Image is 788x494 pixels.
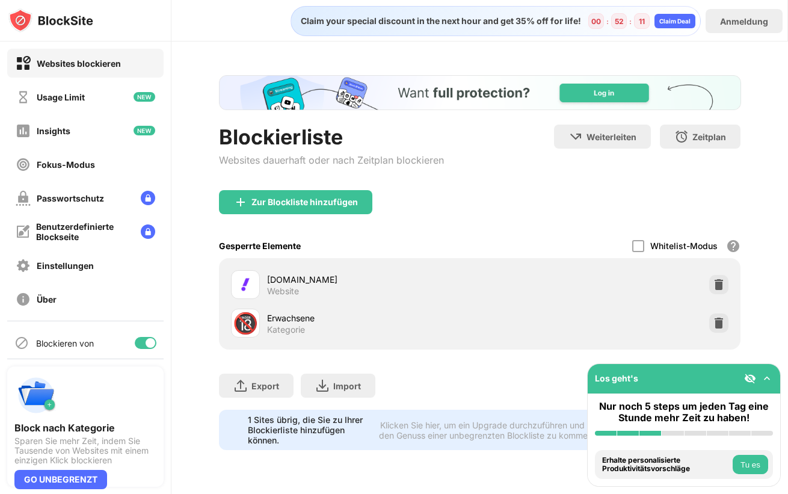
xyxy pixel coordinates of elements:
div: Fokus-Modus [37,159,95,170]
div: Weiterleiten [586,132,636,142]
img: logo-blocksite.svg [8,8,93,32]
img: lock-menu.svg [141,191,155,205]
div: Websites dauerhaft oder nach Zeitplan blockieren [219,154,444,166]
div: Claim your special discount in the next hour and get 35% off for life! [294,16,581,26]
button: Tu es [733,455,768,474]
img: settings-off.svg [16,258,31,273]
div: Block nach Kategorie [14,422,156,434]
div: Websites blockieren [37,58,121,69]
div: Zeitplan [692,132,726,142]
div: Kategorie [267,324,305,335]
div: Sparen Sie mehr Zeit, indem Sie Tausende von Websites mit einem einzigen Klick blockieren [14,436,156,465]
div: Blockierliste [219,125,444,149]
div: 🔞 [233,311,258,336]
img: insights-off.svg [16,123,31,138]
div: Gesperrte Elemente [219,241,301,251]
img: eye-not-visible.svg [744,372,756,384]
div: Export [251,381,279,391]
img: new-icon.svg [134,92,155,102]
div: 52 [615,17,624,26]
img: password-protection-off.svg [16,191,31,206]
div: Anmeldung [720,16,768,26]
div: Passwortschutz [37,193,104,203]
img: focus-off.svg [16,157,31,172]
div: Nur noch 5 steps um jeden Tag eine Stunde mehr Zeit zu haben! [595,401,773,424]
div: Claim Deal [659,17,691,25]
div: GO UNBEGRENZT [14,470,107,489]
div: 11 [639,17,645,26]
div: Import [333,381,361,391]
div: Zur Blockliste hinzufügen [251,197,358,207]
img: push-categories.svg [14,374,58,417]
div: Whitelist-Modus [650,241,718,251]
div: Über [37,294,57,304]
div: [DOMAIN_NAME] [267,273,480,286]
div: 1 Sites übrig, die Sie zu Ihrer Blockierliste hinzufügen können. [248,415,372,445]
div: Benutzerdefinierte Blockseite [36,221,131,242]
div: : [604,14,611,28]
img: lock-menu.svg [141,224,155,239]
div: 00 [591,17,601,26]
div: Erhalte personalisierte Produktivitätsvorschläge [602,456,730,474]
div: Website [267,286,299,297]
img: customize-block-page-off.svg [16,224,30,239]
div: Erwachsene [267,312,480,324]
img: omni-setup-toggle.svg [761,372,773,384]
div: Einstellungen [37,261,94,271]
div: Los geht's [595,373,638,383]
div: Synchronisierung mit anderen Geräten [36,357,98,387]
img: new-icon.svg [134,126,155,135]
div: Blockieren von [36,338,94,348]
img: block-on.svg [16,56,31,71]
div: Usage Limit [37,92,85,102]
div: Insights [37,126,70,136]
img: favicons [238,277,253,292]
div: : [627,14,634,28]
img: blocking-icon.svg [14,336,29,350]
img: time-usage-off.svg [16,90,31,105]
iframe: Banner [219,75,741,110]
div: Klicken Sie hier, um ein Upgrade durchzuführen und in den Genuss einer unbegrenzten Blockliste zu... [379,420,596,440]
img: about-off.svg [16,292,31,307]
